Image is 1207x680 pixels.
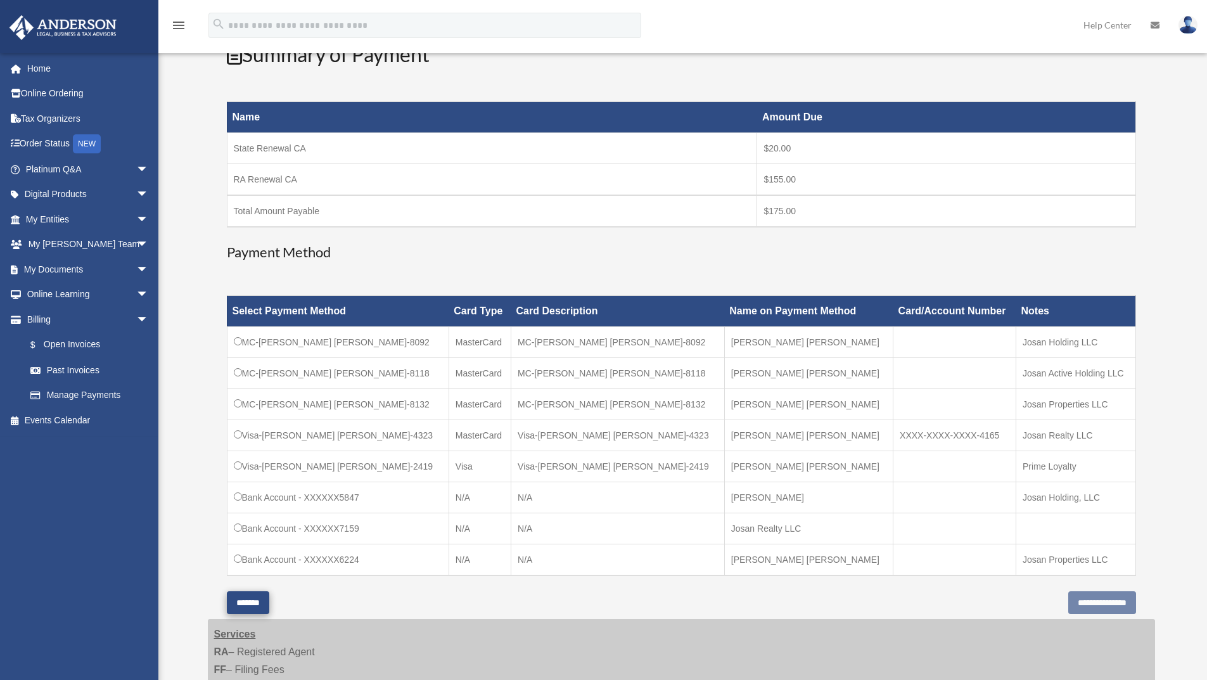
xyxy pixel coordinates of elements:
[449,544,511,576] td: N/A
[227,243,1136,262] h3: Payment Method
[18,383,162,408] a: Manage Payments
[9,307,162,332] a: Billingarrow_drop_down
[171,18,186,33] i: menu
[893,296,1016,327] th: Card/Account Number
[136,207,162,233] span: arrow_drop_down
[227,327,449,358] td: MC-[PERSON_NAME] [PERSON_NAME]-8092
[227,296,449,327] th: Select Payment Method
[9,182,168,207] a: Digital Productsarrow_drop_down
[449,482,511,513] td: N/A
[171,22,186,33] a: menu
[724,544,893,576] td: [PERSON_NAME] [PERSON_NAME]
[9,106,168,131] a: Tax Organizers
[449,389,511,420] td: MasterCard
[511,544,725,576] td: N/A
[449,327,511,358] td: MasterCard
[73,134,101,153] div: NEW
[724,451,893,482] td: [PERSON_NAME] [PERSON_NAME]
[227,164,757,196] td: RA Renewal CA
[18,332,155,358] a: $Open Invoices
[227,544,449,576] td: Bank Account - XXXXXX6224
[1016,389,1135,420] td: Josan Properties LLC
[136,282,162,308] span: arrow_drop_down
[136,232,162,258] span: arrow_drop_down
[227,133,757,164] td: State Renewal CA
[1016,358,1135,389] td: Josan Active Holding LLC
[449,358,511,389] td: MasterCard
[214,646,229,657] strong: RA
[212,17,226,31] i: search
[9,282,168,307] a: Online Learningarrow_drop_down
[6,15,120,40] img: Anderson Advisors Platinum Portal
[511,389,725,420] td: MC-[PERSON_NAME] [PERSON_NAME]-8132
[449,296,511,327] th: Card Type
[136,257,162,283] span: arrow_drop_down
[18,357,162,383] a: Past Invoices
[9,81,168,106] a: Online Ordering
[511,451,725,482] td: Visa-[PERSON_NAME] [PERSON_NAME]-2419
[136,182,162,208] span: arrow_drop_down
[9,232,168,257] a: My [PERSON_NAME] Teamarrow_drop_down
[9,207,168,232] a: My Entitiesarrow_drop_down
[511,358,725,389] td: MC-[PERSON_NAME] [PERSON_NAME]-8118
[227,195,757,227] td: Total Amount Payable
[1178,16,1197,34] img: User Pic
[136,157,162,183] span: arrow_drop_down
[724,389,893,420] td: [PERSON_NAME] [PERSON_NAME]
[1016,451,1135,482] td: Prime Loyalty
[511,513,725,544] td: N/A
[511,296,725,327] th: Card Description
[1016,327,1135,358] td: Josan Holding LLC
[1016,296,1135,327] th: Notes
[1016,544,1135,576] td: Josan Properties LLC
[724,327,893,358] td: [PERSON_NAME] [PERSON_NAME]
[227,358,449,389] td: MC-[PERSON_NAME] [PERSON_NAME]-8118
[227,451,449,482] td: Visa-[PERSON_NAME] [PERSON_NAME]-2419
[227,41,1136,69] h2: Summary of Payment
[214,629,256,639] strong: Services
[449,420,511,451] td: MasterCard
[214,664,227,675] strong: FF
[724,296,893,327] th: Name on Payment Method
[757,195,1135,227] td: $175.00
[724,420,893,451] td: [PERSON_NAME] [PERSON_NAME]
[136,307,162,333] span: arrow_drop_down
[893,420,1016,451] td: XXXX-XXXX-XXXX-4165
[227,389,449,420] td: MC-[PERSON_NAME] [PERSON_NAME]-8132
[1016,420,1135,451] td: Josan Realty LLC
[227,102,757,133] th: Name
[757,133,1135,164] td: $20.00
[724,513,893,544] td: Josan Realty LLC
[9,56,168,81] a: Home
[511,327,725,358] td: MC-[PERSON_NAME] [PERSON_NAME]-8092
[227,420,449,451] td: Visa-[PERSON_NAME] [PERSON_NAME]-4323
[1016,482,1135,513] td: Josan Holding, LLC
[37,337,44,353] span: $
[511,420,725,451] td: Visa-[PERSON_NAME] [PERSON_NAME]-4323
[449,513,511,544] td: N/A
[757,164,1135,196] td: $155.00
[511,482,725,513] td: N/A
[724,482,893,513] td: [PERSON_NAME]
[449,451,511,482] td: Visa
[9,257,168,282] a: My Documentsarrow_drop_down
[227,482,449,513] td: Bank Account - XXXXXX5847
[9,131,168,157] a: Order StatusNEW
[757,102,1135,133] th: Amount Due
[9,157,168,182] a: Platinum Q&Aarrow_drop_down
[724,358,893,389] td: [PERSON_NAME] [PERSON_NAME]
[9,407,168,433] a: Events Calendar
[227,513,449,544] td: Bank Account - XXXXXX7159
